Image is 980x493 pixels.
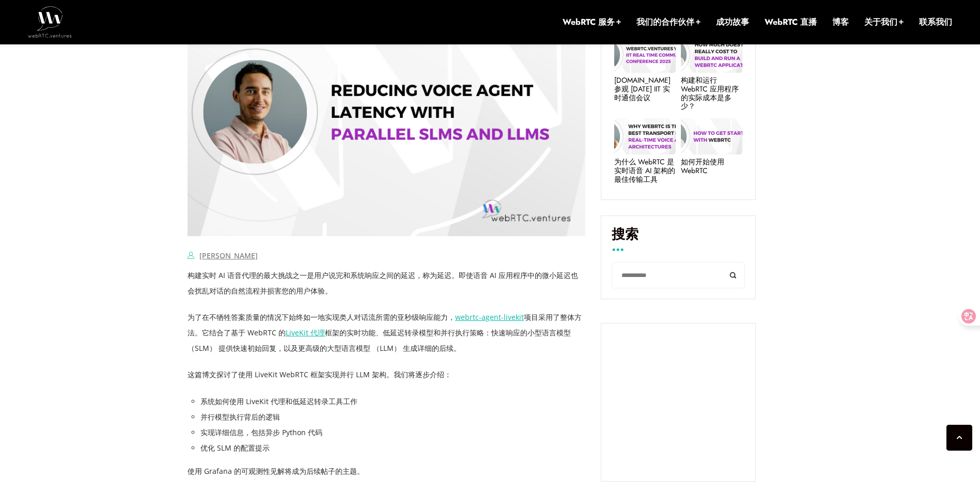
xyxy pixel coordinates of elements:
a: 我们的合作伙伴 [636,17,701,28]
p: 构建实时 AI 语音代理的最大挑战之一是用户说完和系统响应之间的延迟，称为延迟。即使语音 AI 应用程序中的微小延迟也会扰乱对话的自然流程并损害您的用户体验。 [188,268,585,299]
li: 实现详细信息，包括异步 Python 代码 [200,425,585,440]
button: 搜索 [722,262,745,288]
a: 关于我们 [864,17,904,28]
p: 使用 Grafana 的可观测性见解将成为后续帖子的主题。 [188,464,585,479]
a: WebRTC 服务 [563,17,621,28]
a: 联系我们 [919,17,952,28]
li: 优化 SLM 的配置提示 [200,440,585,456]
label: 搜索 [612,226,745,250]
a: 如何开始使用 WebRTC [681,158,742,175]
a: 构建和运行 WebRTC 应用程序的实际成本是多少？ [681,76,742,111]
li: 并行模型执行背后的逻辑 [200,409,585,425]
p: 为了在不牺牲答案质量的情况下始终如一地实现类人对话流所需的亚秒级响应能力， 项目采用了整体方法。它结合了基于 WebRTC 的 框架的实时功能、低延迟转录模型和并行执行策略：快速响应的小型语言模... [188,310,585,356]
iframe: 嵌入式 CTA [612,334,745,471]
a: WebRTC 直播 [765,17,817,28]
a: [PERSON_NAME] [199,251,258,260]
a: LiveKit 代理 [286,328,325,337]
a: 博客 [832,17,849,28]
a: 成功故事 [716,17,749,28]
li: 系统如何使用 LiveKit 代理和低延迟转录工具工作 [200,394,585,409]
a: webrtc-agent-livekit [455,312,524,322]
p: 这篇博文探讨了使用 LiveKit WebRTC 框架实现并行 LLM 架构。我们将逐步介绍： [188,367,585,382]
a: [DOMAIN_NAME] 参观 [DATE] IIT 实时通信会议 [614,76,676,102]
img: WebRTC.ventures [28,6,72,37]
a: 为什么 WebRTC 是实时语音 AI 架构的最佳传输工具 [614,158,676,183]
